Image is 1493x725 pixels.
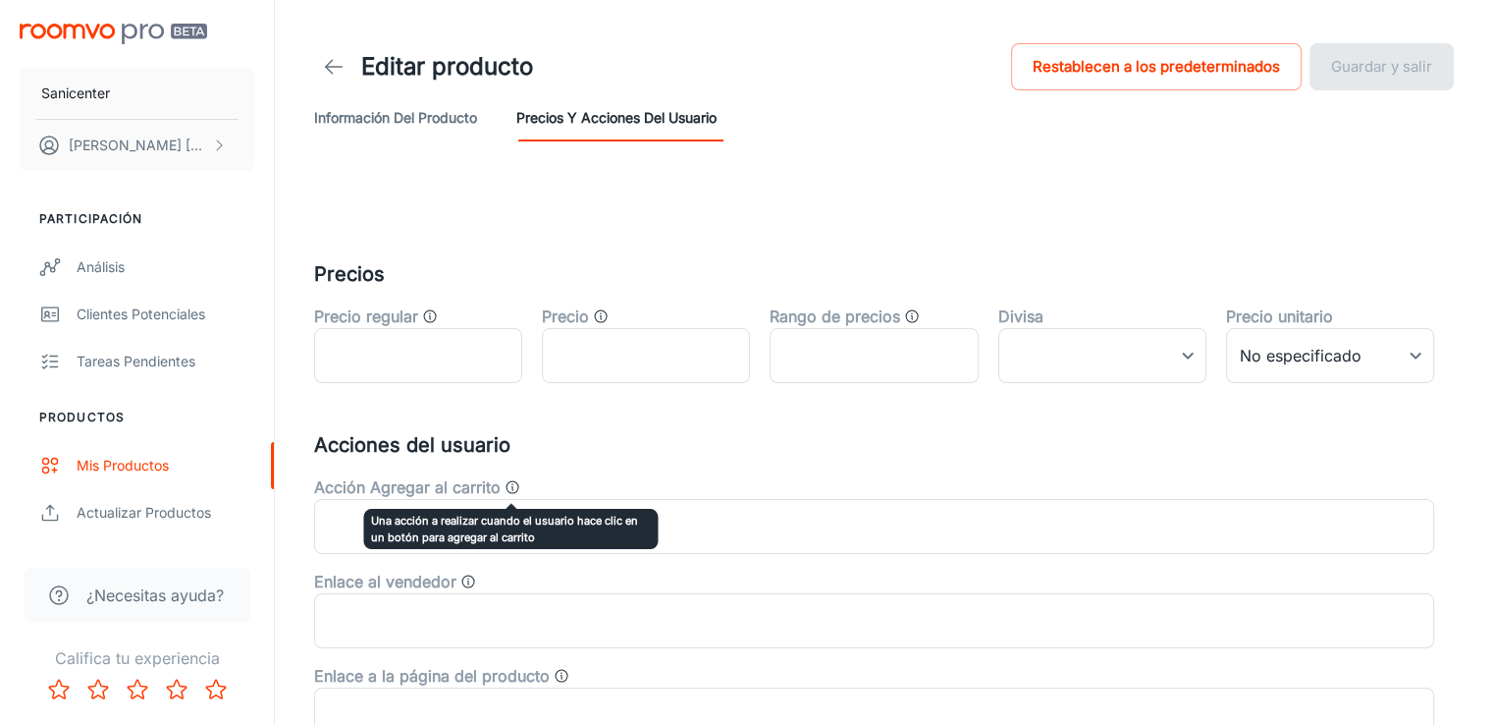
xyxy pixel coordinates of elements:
button: Restablecen a los predeterminados [1011,43,1302,90]
div: Tareas pendientes [77,351,254,372]
svg: El precio actual del producto. [593,308,609,324]
button: Rate 2 star [79,670,118,709]
div: Una acción a realizar cuando el usuario hace clic en un botón para agregar al carrito [363,509,658,549]
svg: Un precio tachado [422,308,438,324]
svg: Una acción a realizar cuando el usuario hace clic en un botón para agregar al carrito [505,479,520,495]
p: Califica tu experiencia [16,646,258,670]
h1: Editar producto [361,49,533,84]
div: Análisis [77,256,254,278]
div: Clientes potenciales [77,304,254,325]
p: Sanicenter [41,83,110,104]
label: Precio regular [314,305,418,328]
label: Acción Agregar al carrito [314,475,501,499]
button: Rate 5 star [196,670,236,709]
svg: El enlace al que dirige al cliente cuando hace clic en buscar un vendedor o tienda. [460,574,476,589]
div: No especificado [1226,328,1434,383]
img: Roomvo PRO Beta [20,24,207,44]
span: ¿Necesitas ayuda? [86,584,224,607]
label: Enlace al vendedor [314,570,456,593]
button: Rate 3 star [118,670,157,709]
button: [PERSON_NAME] [PERSON_NAME] [20,120,254,171]
div: Actualizar productos [77,502,254,524]
label: Precio unitario [1226,305,1333,328]
div: Mis productos [77,455,254,476]
svg: (p. ej., 100 $ - 200 $) [904,308,920,324]
p: [PERSON_NAME] [PERSON_NAME] [69,135,207,156]
svg: URL del producto actual [554,668,569,684]
button: Rate 4 star [157,670,196,709]
button: Rate 1 star [39,670,79,709]
button: Información del producto [314,94,477,141]
label: Rango de precios [770,305,900,328]
h5: Precios [314,259,1454,289]
button: Precios y acciones del usuario [516,94,717,141]
label: Divisa [998,305,1043,328]
button: Sanicenter [20,68,254,119]
label: Precio [542,305,589,328]
label: Enlace a la página del producto [314,664,550,688]
h5: Acciones del usuario [314,430,1454,460]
